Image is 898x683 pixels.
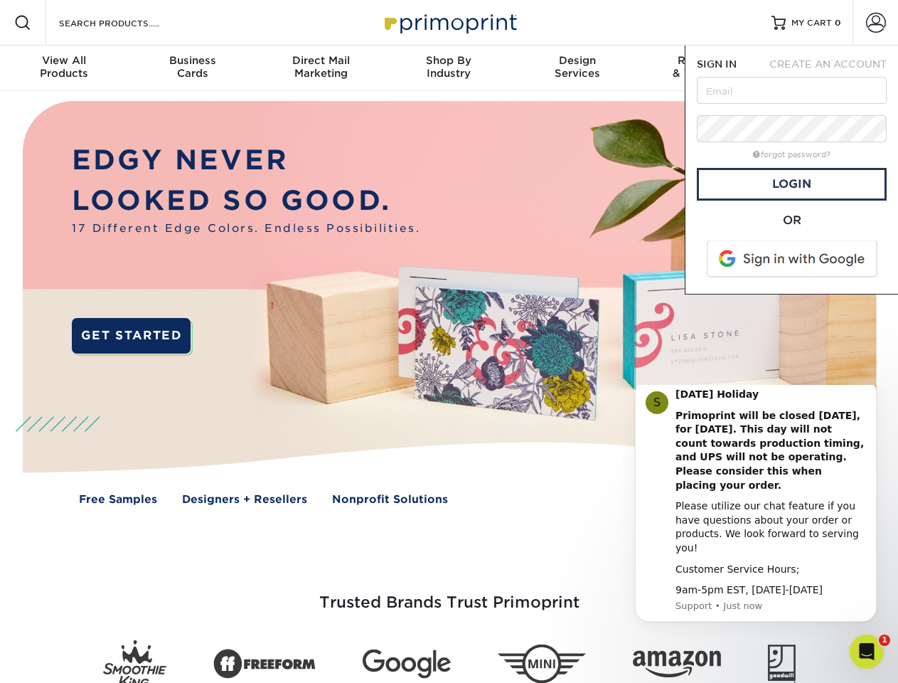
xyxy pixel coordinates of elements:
[697,58,737,70] span: SIGN IN
[385,54,513,67] span: Shop By
[641,54,769,67] span: Resources
[72,140,420,181] p: EDGY NEVER
[363,650,451,679] img: Google
[850,635,884,669] iframe: Intercom live chat
[879,635,890,646] span: 1
[62,3,252,213] div: Message content
[513,54,641,67] span: Design
[72,181,420,221] p: LOOKED SO GOOD.
[128,46,256,91] a: BusinessCards
[697,77,887,104] input: Email
[62,25,250,106] b: Primoprint will be closed [DATE], for [DATE]. This day will not count towards production timing, ...
[72,318,191,354] a: GET STARTED
[32,6,55,29] div: Profile image for Support
[128,54,256,80] div: Cards
[697,212,887,229] div: OR
[641,46,769,91] a: Resources& Templates
[385,54,513,80] div: Industry
[62,215,252,228] p: Message from Support, sent Just now
[385,46,513,91] a: Shop ByIndustry
[769,58,887,70] span: CREATE AN ACCOUNT
[332,492,448,508] a: Nonprofit Solutions
[697,168,887,201] a: Login
[257,54,385,80] div: Marketing
[513,46,641,91] a: DesignServices
[182,492,307,508] a: Designers + Resellers
[72,221,420,237] span: 17 Different Edge Colors. Endless Possibilities.
[641,54,769,80] div: & Templates
[513,54,641,80] div: Services
[835,18,841,28] span: 0
[791,17,832,29] span: MY CART
[768,645,796,683] img: Goodwill
[614,385,898,645] iframe: Intercom notifications message
[62,115,252,170] div: Please utilize our chat feature if you have questions about your order or products. We look forwa...
[257,46,385,91] a: Direct MailMarketing
[633,651,721,678] img: Amazon
[378,7,520,38] img: Primoprint
[128,54,256,67] span: Business
[257,54,385,67] span: Direct Mail
[62,198,252,213] div: 9am-5pm EST, [DATE]-[DATE]
[753,150,830,159] a: forgot password?
[33,559,865,629] h3: Trusted Brands Trust Primoprint
[62,178,252,192] div: Customer Service Hours;
[62,4,145,15] b: [DATE] Holiday
[58,14,196,31] input: SEARCH PRODUCTS.....
[79,492,157,508] a: Free Samples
